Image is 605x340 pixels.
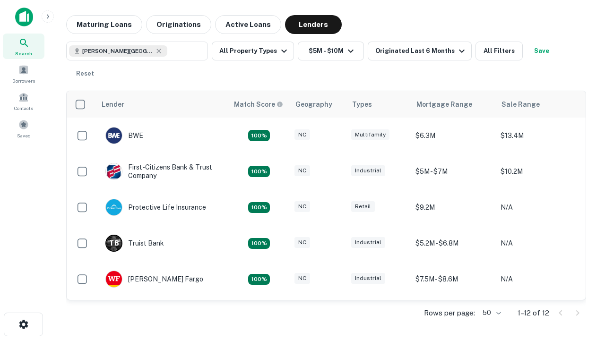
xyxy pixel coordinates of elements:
[352,99,372,110] div: Types
[527,42,557,60] button: Save your search to get updates of matches that match your search criteria.
[248,130,270,141] div: Matching Properties: 2, hasApolloMatch: undefined
[106,127,122,144] img: picture
[70,64,100,83] button: Reset
[496,118,581,153] td: $13.4M
[496,91,581,118] th: Sale Range
[105,235,164,252] div: Truist Bank
[351,165,385,176] div: Industrial
[351,237,385,248] div: Industrial
[102,99,124,110] div: Lender
[411,91,496,118] th: Mortgage Range
[424,307,475,319] p: Rows per page:
[351,129,389,140] div: Multifamily
[248,274,270,285] div: Matching Properties: 2, hasApolloMatch: undefined
[518,307,549,319] p: 1–12 of 12
[234,99,281,110] h6: Match Score
[248,166,270,177] div: Matching Properties: 2, hasApolloMatch: undefined
[15,50,32,57] span: Search
[66,15,142,34] button: Maturing Loans
[106,199,122,215] img: picture
[351,273,385,284] div: Industrial
[351,201,375,212] div: Retail
[3,88,44,114] a: Contacts
[411,189,496,225] td: $9.2M
[295,99,332,110] div: Geography
[248,202,270,213] div: Matching Properties: 2, hasApolloMatch: undefined
[109,238,119,248] p: T B
[294,273,310,284] div: NC
[479,306,502,320] div: 50
[285,15,342,34] button: Lenders
[96,91,228,118] th: Lender
[146,15,211,34] button: Originations
[496,153,581,189] td: $10.2M
[12,77,35,85] span: Borrowers
[294,201,310,212] div: NC
[106,271,122,287] img: picture
[82,47,153,55] span: [PERSON_NAME][GEOGRAPHIC_DATA], [GEOGRAPHIC_DATA]
[411,153,496,189] td: $5M - $7M
[416,99,472,110] div: Mortgage Range
[411,118,496,153] td: $6.3M
[215,15,281,34] button: Active Loans
[294,237,310,248] div: NC
[3,34,44,59] a: Search
[475,42,523,60] button: All Filters
[368,42,472,60] button: Originated Last 6 Months
[496,189,581,225] td: N/A
[496,297,581,333] td: N/A
[558,234,605,280] iframe: Chat Widget
[501,99,540,110] div: Sale Range
[15,8,33,26] img: capitalize-icon.png
[411,261,496,297] td: $7.5M - $8.6M
[3,116,44,141] a: Saved
[411,297,496,333] td: $8.8M
[14,104,33,112] span: Contacts
[228,91,290,118] th: Capitalize uses an advanced AI algorithm to match your search with the best lender. The match sco...
[411,225,496,261] td: $5.2M - $6.8M
[212,42,294,60] button: All Property Types
[105,199,206,216] div: Protective Life Insurance
[17,132,31,139] span: Saved
[294,129,310,140] div: NC
[105,163,219,180] div: First-citizens Bank & Trust Company
[375,45,467,57] div: Originated Last 6 Months
[234,99,283,110] div: Capitalize uses an advanced AI algorithm to match your search with the best lender. The match sco...
[3,61,44,86] a: Borrowers
[496,225,581,261] td: N/A
[290,91,346,118] th: Geography
[105,271,203,288] div: [PERSON_NAME] Fargo
[106,163,122,179] img: picture
[496,261,581,297] td: N/A
[105,127,143,144] div: BWE
[346,91,411,118] th: Types
[248,238,270,249] div: Matching Properties: 3, hasApolloMatch: undefined
[294,165,310,176] div: NC
[298,42,364,60] button: $5M - $10M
